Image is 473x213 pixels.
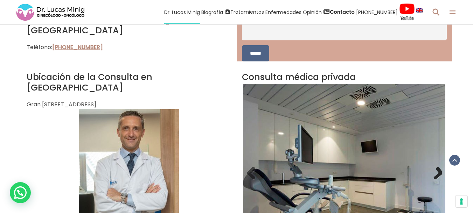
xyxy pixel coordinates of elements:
[455,195,467,207] button: Sus preferencias de consentimiento para tecnologías de seguimiento
[52,43,103,51] a: [PHONE_NUMBER]
[330,8,355,15] strong: Contacto
[247,167,261,181] a: Previous
[27,72,231,93] h2: Ubicación de la Consulta en [GEOGRAPHIC_DATA]
[399,3,415,21] img: Videos Youtube Ginecología
[230,8,264,16] span: Tratamientos
[10,182,31,203] div: WhatsApp contact
[201,8,223,16] span: Biografía
[242,72,447,82] h2: Consulta médica privada
[416,8,423,12] img: language english
[303,8,322,16] span: Opinión
[27,100,231,109] p: Gran [STREET_ADDRESS]
[164,8,200,16] span: Dr. Lucas Minig
[27,43,231,52] p: Teléfono:
[356,8,398,16] span: [PHONE_NUMBER]
[428,167,442,181] a: Next
[265,8,301,16] span: Enfermedades
[27,15,231,36] h2: Teléfono de Contacto Ginecología en [GEOGRAPHIC_DATA]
